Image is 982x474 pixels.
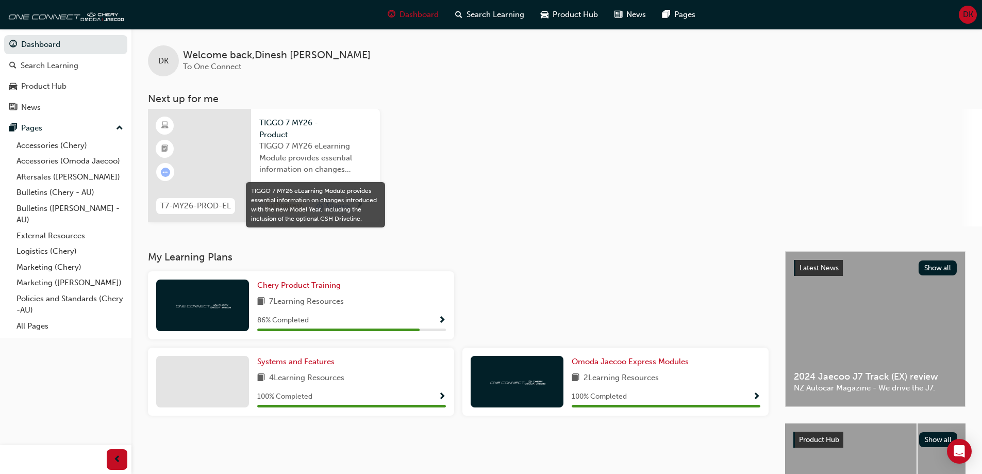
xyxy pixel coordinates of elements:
[919,432,958,447] button: Show all
[9,103,17,112] span: news-icon
[4,119,127,138] button: Pages
[12,153,127,169] a: Accessories (Omoda Jaecoo)
[572,357,689,366] span: Omoda Jaecoo Express Modules
[116,122,123,135] span: up-icon
[919,260,957,275] button: Show all
[9,40,17,50] span: guage-icon
[438,393,446,402] span: Show Progress
[113,453,121,466] span: prev-icon
[257,372,265,385] span: book-icon
[4,33,127,119] button: DashboardSearch LearningProduct HubNews
[388,8,395,21] span: guage-icon
[800,264,839,272] span: Latest News
[438,390,446,403] button: Show Progress
[21,102,41,113] div: News
[257,281,341,290] span: Chery Product Training
[259,117,372,140] span: TIGGO 7 MY26 - Product
[12,185,127,201] a: Bulletins (Chery - AU)
[674,9,695,21] span: Pages
[21,122,42,134] div: Pages
[572,391,627,403] span: 100 % Completed
[553,9,598,21] span: Product Hub
[12,291,127,318] a: Policies and Standards (Chery -AU)
[584,372,659,385] span: 2 Learning Resources
[12,243,127,259] a: Logistics (Chery)
[379,4,447,25] a: guage-iconDashboard
[158,55,169,67] span: DK
[9,124,17,133] span: pages-icon
[447,4,532,25] a: search-iconSearch Learning
[131,93,982,105] h3: Next up for me
[269,372,344,385] span: 4 Learning Resources
[148,109,380,222] a: T7-MY26-PROD-ELTIGGO 7 MY26 - ProductTIGGO 7 MY26 eLearning Module provides essential information...
[21,60,78,72] div: Search Learning
[12,169,127,185] a: Aftersales ([PERSON_NAME])
[161,119,169,133] span: learningResourceType_ELEARNING-icon
[257,357,335,366] span: Systems and Features
[959,6,977,24] button: DK
[251,186,380,223] div: TIGGO 7 MY26 eLearning Module provides essential information on changes introduced with the new M...
[541,8,548,21] span: car-icon
[257,356,339,368] a: Systems and Features
[161,142,169,156] span: booktick-icon
[174,300,231,310] img: oneconnect
[4,56,127,75] a: Search Learning
[257,280,345,291] a: Chery Product Training
[794,382,957,394] span: NZ Autocar Magazine - We drive the J7.
[257,296,265,308] span: book-icon
[572,356,693,368] a: Omoda Jaecoo Express Modules
[4,77,127,96] a: Product Hub
[794,260,957,276] a: Latest NewsShow all
[662,8,670,21] span: pages-icon
[21,80,66,92] div: Product Hub
[183,62,241,71] span: To One Connect
[161,168,170,177] span: learningRecordVerb_ATTEMPT-icon
[257,315,309,326] span: 86 % Completed
[9,82,17,91] span: car-icon
[269,296,344,308] span: 7 Learning Resources
[160,200,231,212] span: T7-MY26-PROD-EL
[794,371,957,383] span: 2024 Jaecoo J7 Track (EX) review
[532,4,606,25] a: car-iconProduct Hub
[626,9,646,21] span: News
[654,4,704,25] a: pages-iconPages
[12,259,127,275] a: Marketing (Chery)
[12,228,127,244] a: External Resources
[257,391,312,403] span: 100 % Completed
[606,4,654,25] a: news-iconNews
[12,201,127,228] a: Bulletins ([PERSON_NAME] - AU)
[785,251,966,407] a: Latest NewsShow all2024 Jaecoo J7 Track (EX) reviewNZ Autocar Magazine - We drive the J7.
[4,35,127,54] a: Dashboard
[183,50,371,61] span: Welcome back , Dinesh [PERSON_NAME]
[799,435,839,444] span: Product Hub
[9,61,16,71] span: search-icon
[489,377,545,386] img: oneconnect
[4,98,127,117] a: News
[148,251,769,263] h3: My Learning Plans
[963,9,973,21] span: DK
[793,432,957,448] a: Product HubShow all
[259,140,372,175] span: TIGGO 7 MY26 eLearning Module provides essential information on changes introduced with the new M...
[753,390,760,403] button: Show Progress
[947,439,972,464] div: Open Intercom Messenger
[400,9,439,21] span: Dashboard
[455,8,462,21] span: search-icon
[467,9,524,21] span: Search Learning
[5,4,124,25] img: oneconnect
[438,316,446,325] span: Show Progress
[12,275,127,291] a: Marketing ([PERSON_NAME])
[12,318,127,334] a: All Pages
[12,138,127,154] a: Accessories (Chery)
[572,372,579,385] span: book-icon
[614,8,622,21] span: news-icon
[753,393,760,402] span: Show Progress
[438,314,446,327] button: Show Progress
